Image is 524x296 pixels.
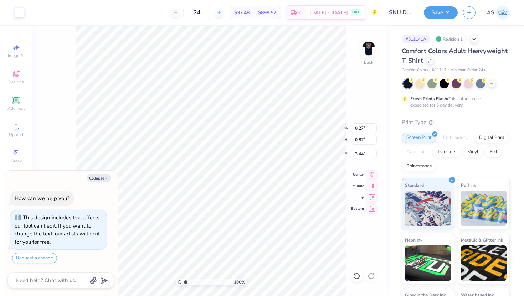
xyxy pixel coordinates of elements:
[410,96,448,102] strong: Fresh Prints Flash:
[410,95,498,108] div: This color can be expedited for 5 day delivery.
[474,133,509,143] div: Digital Print
[309,9,348,16] span: [DATE] - [DATE]
[8,53,25,58] span: Image AI
[461,181,476,189] span: Puff Ink
[438,133,472,143] div: Embroidery
[402,133,436,143] div: Screen Print
[15,214,100,245] div: This design includes text effects our tool can't edit. If you want to change the text, our artist...
[364,59,373,66] div: Back
[405,236,422,244] span: Neon Ink
[402,118,510,126] div: Print Type
[487,6,510,20] a: AS
[402,147,430,157] div: Applique
[9,132,23,137] span: Upload
[434,35,467,43] div: Revision 1
[402,47,508,65] span: Comfort Colors Adult Heavyweight T-Shirt
[463,147,483,157] div: Vinyl
[450,67,486,73] span: Minimum Order: 24 +
[361,41,376,56] img: Back
[496,6,510,20] img: Ayla Schmanke
[352,10,360,15] span: FREE
[405,245,451,281] img: Neon Ink
[461,236,503,244] span: Metallic & Glitter Ink
[11,158,22,164] span: Greek
[405,181,424,189] span: Standard
[402,67,428,73] span: Comfort Colors
[487,9,494,17] span: AS
[234,9,250,16] span: $37.48
[461,191,507,226] img: Puff Ink
[351,195,364,200] span: Top
[8,79,24,85] span: Designs
[461,245,507,281] img: Metallic & Glitter Ink
[234,279,245,285] span: 100 %
[402,161,436,172] div: Rhinestones
[351,172,364,177] span: Center
[402,35,430,43] div: # 511141A
[424,6,458,19] button: Save
[384,5,418,20] input: Untitled Design
[405,191,451,226] img: Standard
[351,206,364,211] span: Bottom
[87,174,111,182] button: Collapse
[12,253,57,263] button: Request a change
[258,9,276,16] span: $899.52
[183,6,211,19] input: – –
[15,195,70,202] div: How can we help you?
[432,147,461,157] div: Transfers
[432,67,447,73] span: # C1717
[351,183,364,188] span: Middle
[7,105,25,111] span: Add Text
[485,147,502,157] div: Foil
